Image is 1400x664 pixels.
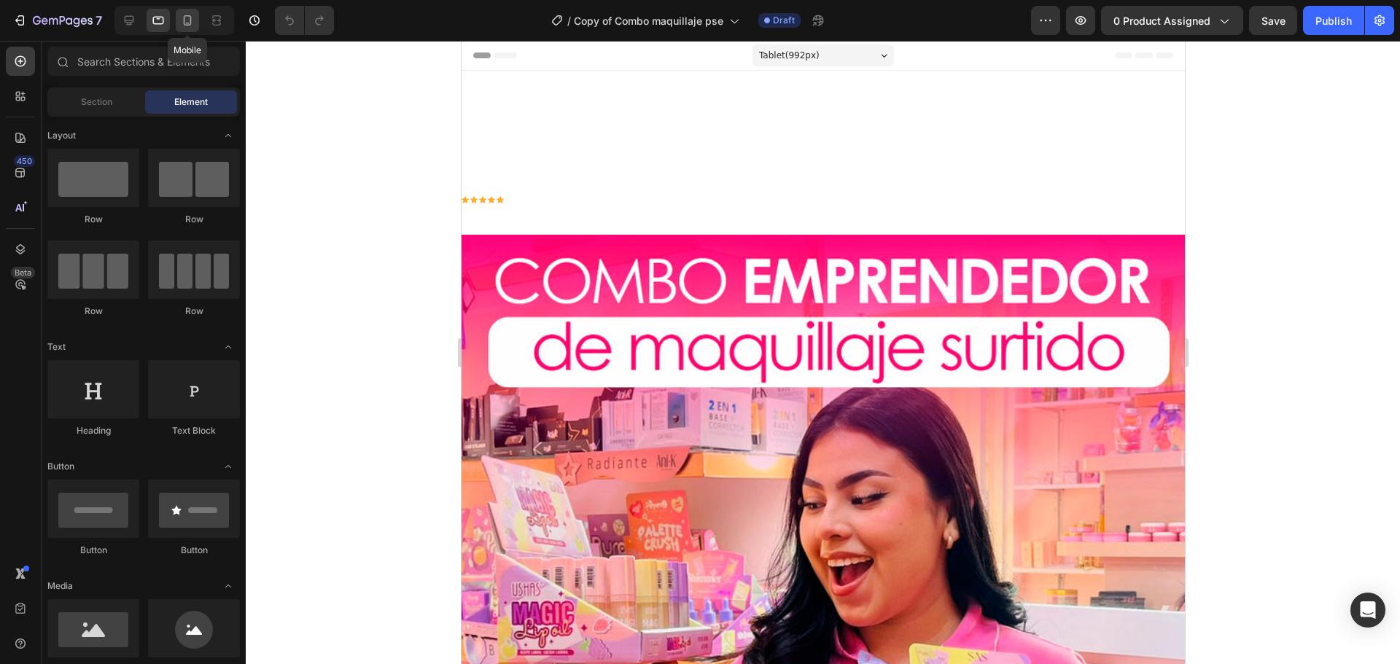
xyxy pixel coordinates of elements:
input: Search Sections & Elements [47,47,240,76]
div: Row [47,305,139,318]
div: Beta [11,267,35,278]
div: Heading [47,424,139,437]
span: Toggle open [217,455,240,478]
span: / [567,13,571,28]
div: Open Intercom Messenger [1350,593,1385,628]
span: Media [47,579,73,593]
div: Text Block [148,424,240,437]
div: Button [47,544,139,557]
div: 450 [14,155,35,167]
button: 7 [6,6,109,35]
iframe: Design area [462,41,1185,664]
span: Button [47,460,74,473]
span: Section [81,95,112,109]
span: Save [1261,15,1286,27]
span: Layout [47,129,76,142]
div: Button [148,544,240,557]
p: 7 [96,12,102,29]
span: Copy of Combo maquillaje pse [574,13,723,28]
button: Save [1249,6,1297,35]
div: Row [148,213,240,226]
span: Toggle open [217,574,240,598]
span: Toggle open [217,335,240,359]
div: Undo/Redo [275,6,334,35]
span: Toggle open [217,124,240,147]
div: Row [148,305,240,318]
span: Text [47,340,66,354]
div: Publish [1315,13,1352,28]
span: 0 product assigned [1113,13,1210,28]
div: Row [47,213,139,226]
button: Publish [1303,6,1364,35]
button: 0 product assigned [1101,6,1243,35]
span: Draft [773,14,795,27]
span: Element [174,95,208,109]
